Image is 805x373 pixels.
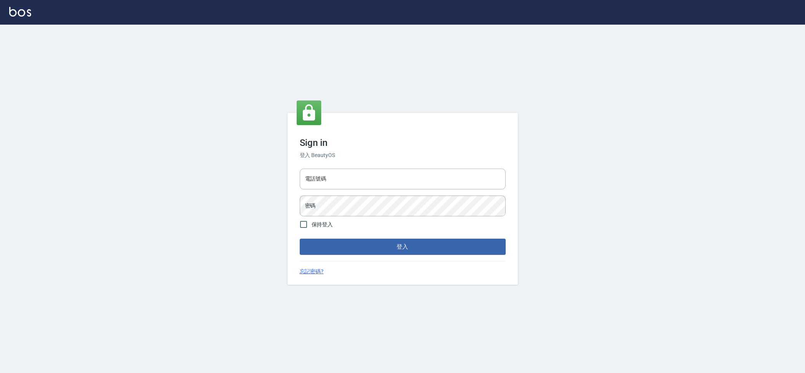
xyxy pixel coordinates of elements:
[300,268,324,276] a: 忘記密碼?
[312,221,333,229] span: 保持登入
[300,137,506,148] h3: Sign in
[300,151,506,159] h6: 登入 BeautyOS
[300,239,506,255] button: 登入
[9,7,31,17] img: Logo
